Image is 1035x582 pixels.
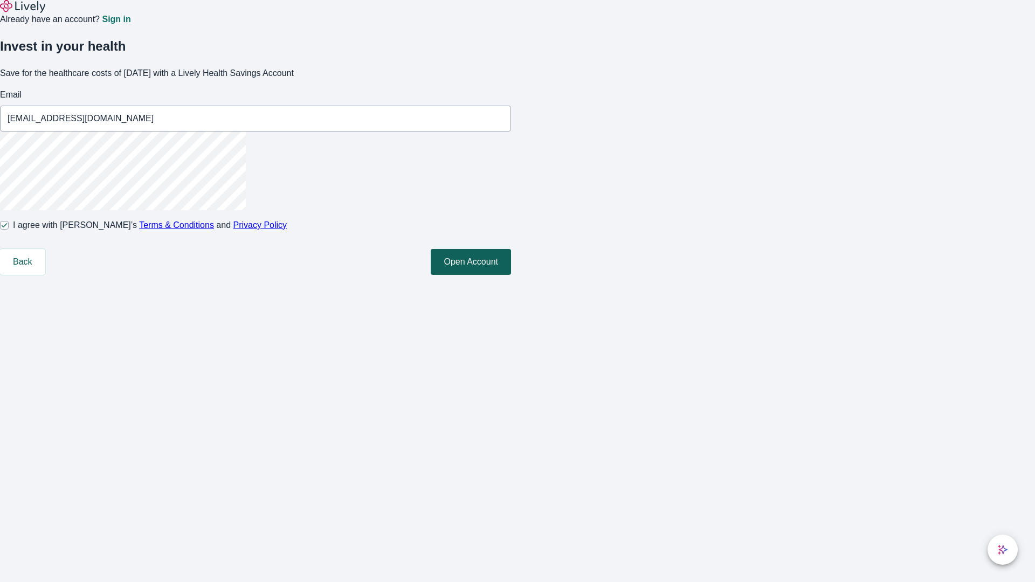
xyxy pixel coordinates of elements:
a: Sign in [102,15,130,24]
button: Open Account [431,249,511,275]
svg: Lively AI Assistant [997,544,1008,555]
a: Privacy Policy [233,220,287,230]
button: chat [988,535,1018,565]
span: I agree with [PERSON_NAME]’s and [13,219,287,232]
a: Terms & Conditions [139,220,214,230]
